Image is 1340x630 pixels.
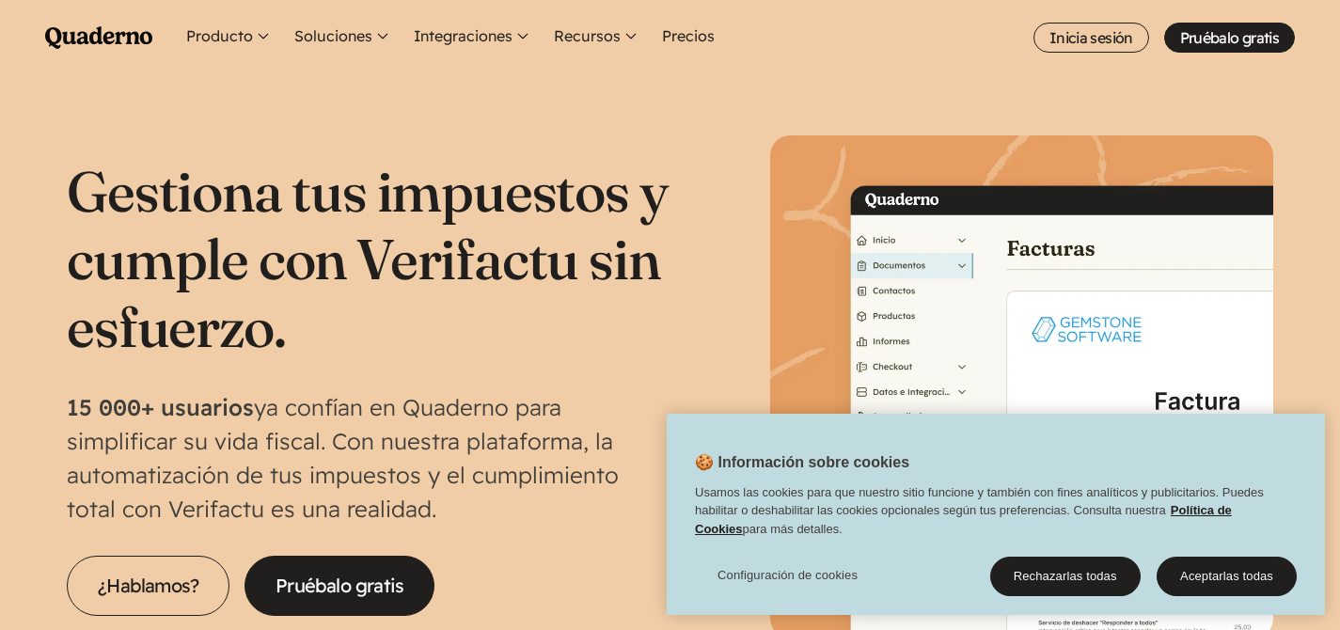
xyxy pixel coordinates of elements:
[667,414,1325,615] div: 🍪 Información sobre cookies
[695,557,880,594] button: Configuración de cookies
[990,557,1141,596] button: Rechazarlas todas
[244,556,434,616] a: Pruébalo gratis
[1033,23,1149,53] a: Inicia sesión
[67,393,254,421] strong: 15 000+ usuarios
[1157,557,1297,596] button: Aceptarlas todas
[667,483,1325,548] div: Usamos las cookies para que nuestro sitio funcione y también con fines analíticos y publicitarios...
[667,414,1325,615] div: Cookie banner
[67,556,229,616] a: ¿Hablamos?
[667,451,909,483] h2: 🍪 Información sobre cookies
[695,503,1232,536] a: Política de Cookies
[67,390,670,526] p: ya confían en Quaderno para simplificar su vida fiscal. Con nuestra plataforma, la automatización...
[67,157,670,360] h1: Gestiona tus impuestos y cumple con Verifactu sin esfuerzo.
[1164,23,1295,53] a: Pruébalo gratis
